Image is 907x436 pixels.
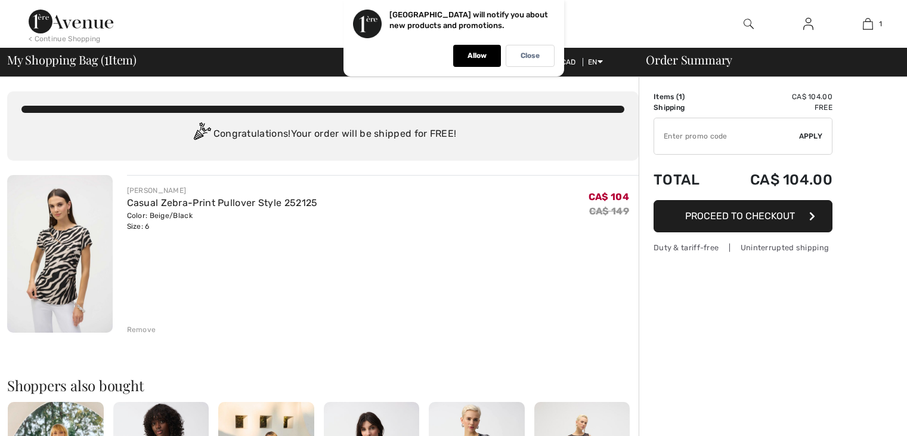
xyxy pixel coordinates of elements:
td: CA$ 104.00 [718,91,832,102]
button: Proceed to Checkout [654,200,832,232]
img: 1ère Avenue [29,10,113,33]
div: [PERSON_NAME] [127,185,318,196]
span: Apply [799,131,823,142]
span: 1 [104,51,109,66]
span: 1 [679,93,682,101]
td: Total [654,159,718,200]
span: 1 [879,19,882,29]
img: My Info [803,17,813,31]
img: Congratulation2.svg [190,122,213,146]
td: Shipping [654,102,718,113]
input: Promo code [654,118,799,154]
p: Close [521,51,540,60]
div: Congratulations! Your order will be shipped for FREE! [21,122,624,146]
span: CA$ 104 [589,191,629,202]
td: CA$ 104.00 [718,159,832,200]
span: EN [588,58,603,66]
a: Sign In [794,17,823,32]
span: Proceed to Checkout [685,210,795,222]
img: Casual Zebra-Print Pullover Style 252125 [7,175,113,333]
img: My Bag [863,17,873,31]
div: Order Summary [632,54,900,66]
div: < Continue Shopping [29,33,101,44]
td: Free [718,102,832,113]
span: My Shopping Bag ( Item) [7,54,137,66]
h2: Shoppers also bought [7,378,639,392]
a: 1 [838,17,897,31]
p: Allow [468,51,487,60]
div: Remove [127,324,156,335]
img: search the website [744,17,754,31]
div: Duty & tariff-free | Uninterrupted shipping [654,242,832,253]
a: Casual Zebra-Print Pullover Style 252125 [127,197,318,208]
td: Items ( ) [654,91,718,102]
s: CA$ 149 [589,205,629,217]
div: Color: Beige/Black Size: 6 [127,210,318,232]
p: [GEOGRAPHIC_DATA] will notify you about new products and promotions. [389,10,548,30]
